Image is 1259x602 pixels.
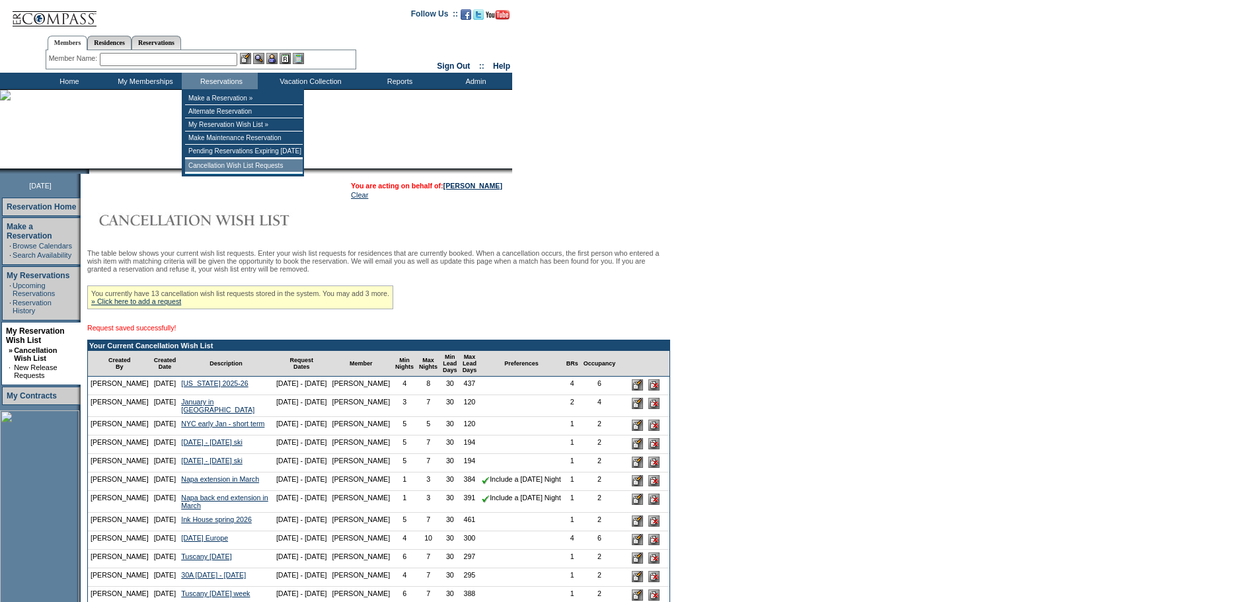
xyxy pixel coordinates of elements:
[360,73,436,89] td: Reports
[416,531,440,550] td: 10
[564,435,581,454] td: 1
[648,571,660,582] input: Delete this Request
[440,472,460,491] td: 30
[648,552,660,564] input: Delete this Request
[88,568,151,587] td: [PERSON_NAME]
[416,491,440,513] td: 3
[440,550,460,568] td: 30
[181,438,243,446] a: [DATE] - [DATE] ski
[581,417,619,435] td: 2
[632,475,643,486] input: Edit this Request
[482,476,490,484] img: chkSmaller.gif
[240,53,251,64] img: b_edit.gif
[393,550,416,568] td: 6
[7,222,52,241] a: Make a Reservation
[151,435,179,454] td: [DATE]
[460,491,480,513] td: 391
[460,377,480,395] td: 437
[266,53,278,64] img: Impersonate
[276,571,327,579] nobr: [DATE] - [DATE]
[151,513,179,531] td: [DATE]
[49,53,100,64] div: Member Name:
[648,475,660,486] input: Delete this Request
[393,454,416,472] td: 5
[7,271,69,280] a: My Reservations
[181,494,268,509] a: Napa back end extension in March
[182,73,258,89] td: Reservations
[482,475,561,483] nobr: Include a [DATE] Night
[13,242,72,250] a: Browse Calendars
[276,552,327,560] nobr: [DATE] - [DATE]
[632,571,643,582] input: Edit this Request
[440,395,460,417] td: 30
[185,118,303,132] td: My Reservation Wish List »
[460,531,480,550] td: 300
[482,494,561,502] nobr: Include a [DATE] Night
[181,475,259,483] a: Napa extension in March
[88,531,151,550] td: [PERSON_NAME]
[648,420,660,431] input: Delete this Request
[564,513,581,531] td: 1
[88,550,151,568] td: [PERSON_NAME]
[648,494,660,505] input: Delete this Request
[88,472,151,491] td: [PERSON_NAME]
[416,417,440,435] td: 5
[473,9,484,20] img: Follow us on Twitter
[460,568,480,587] td: 295
[564,550,581,568] td: 1
[581,550,619,568] td: 2
[632,534,643,545] input: Edit this Request
[393,531,416,550] td: 4
[329,435,393,454] td: [PERSON_NAME]
[581,377,619,395] td: 6
[632,494,643,505] input: Edit this Request
[91,297,181,305] a: » Click here to add a request
[89,169,91,174] img: blank.gif
[460,472,480,491] td: 384
[181,515,252,523] a: Ink House spring 2026
[564,377,581,395] td: 4
[460,454,480,472] td: 194
[411,8,458,24] td: Follow Us ::
[564,472,581,491] td: 1
[440,513,460,531] td: 30
[185,159,303,172] td: Cancellation Wish List Requests
[293,53,304,64] img: b_calculator.gif
[7,391,57,400] a: My Contracts
[486,13,510,21] a: Subscribe to our YouTube Channel
[460,395,480,417] td: 120
[440,531,460,550] td: 30
[13,251,71,259] a: Search Availability
[460,513,480,531] td: 461
[9,346,13,354] b: »
[181,398,254,414] a: January in [GEOGRAPHIC_DATA]
[581,454,619,472] td: 2
[88,417,151,435] td: [PERSON_NAME]
[9,282,11,297] td: ·
[393,472,416,491] td: 1
[632,420,643,431] input: Edit this Request
[151,491,179,513] td: [DATE]
[88,491,151,513] td: [PERSON_NAME]
[329,472,393,491] td: [PERSON_NAME]
[460,351,480,377] td: Max Lead Days
[564,395,581,417] td: 2
[393,395,416,417] td: 3
[329,351,393,377] td: Member
[461,9,471,20] img: Become our fan on Facebook
[276,420,327,428] nobr: [DATE] - [DATE]
[393,377,416,395] td: 4
[416,377,440,395] td: 8
[482,495,490,503] img: chkSmaller.gif
[88,513,151,531] td: [PERSON_NAME]
[88,435,151,454] td: [PERSON_NAME]
[440,377,460,395] td: 30
[88,340,669,351] td: Your Current Cancellation Wish List
[416,472,440,491] td: 3
[473,13,484,21] a: Follow us on Twitter
[14,346,57,362] a: Cancellation Wish List
[9,363,13,379] td: ·
[329,395,393,417] td: [PERSON_NAME]
[274,351,330,377] td: Request Dates
[151,351,179,377] td: Created Date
